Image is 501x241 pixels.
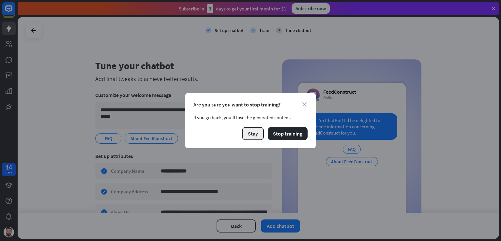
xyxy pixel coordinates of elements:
[268,127,308,140] button: Stop training
[193,101,308,108] div: Are you sure you want to stop training?
[5,3,25,22] button: Open LiveChat chat widget
[302,102,307,106] i: close
[193,114,308,120] div: If you go back, you’ll lose the generated content.
[242,127,264,140] button: Stay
